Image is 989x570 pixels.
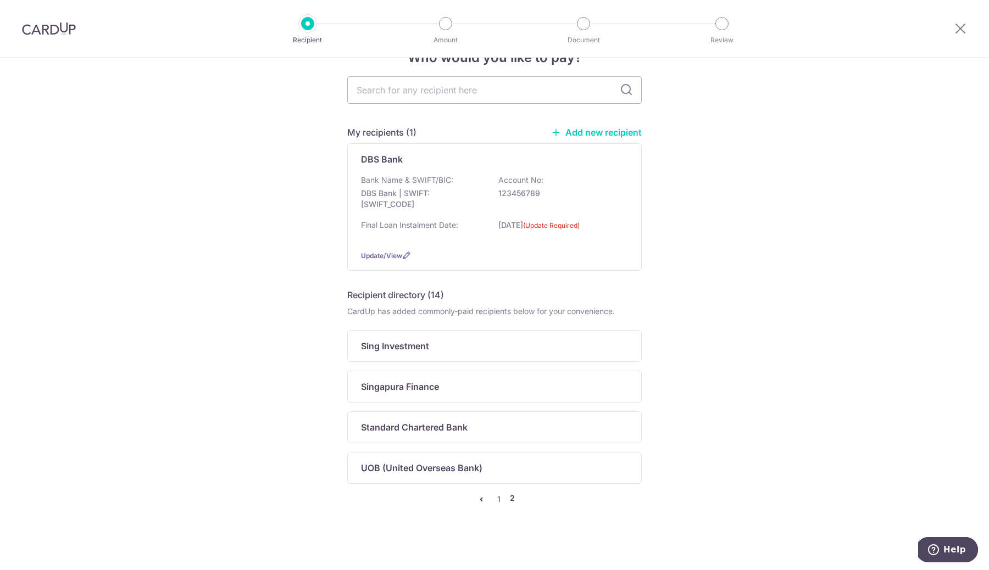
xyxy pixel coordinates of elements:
a: 1 [492,493,505,506]
p: Final Loan Instalment Date: [361,220,458,231]
a: Update/View [361,252,402,260]
p: DBS Bank [361,153,403,166]
h5: Recipient directory (14) [347,288,444,301]
h4: Who would you like to pay? [347,48,642,68]
span: Help [25,8,48,18]
nav: pager [347,493,642,506]
p: [DATE] [498,220,621,238]
h5: My recipients (1) [347,126,416,139]
p: 123456789 [498,188,621,199]
p: Sing Investment [361,339,429,353]
img: CardUp [22,22,76,35]
p: Amount [405,35,486,46]
p: Account No: [498,175,543,186]
p: Review [681,35,763,46]
a: Add new recipient [551,127,642,138]
p: Bank Name & SWIFT/BIC: [361,175,453,186]
p: Recipient [267,35,348,46]
p: Singapura Finance [361,380,439,393]
input: Search for any recipient here [347,76,642,104]
p: UOB (United Overseas Bank) [361,461,482,474]
li: 2 [510,493,515,506]
p: DBS Bank | SWIFT: [SWIFT_CODE] [361,188,484,210]
p: Document [543,35,624,46]
iframe: Opens a widget where you can find more information [918,537,978,565]
div: CardUp has added commonly-paid recipients below for your convenience. [347,306,642,317]
label: (Update Required) [523,220,580,231]
p: Standard Chartered Bank [361,421,468,434]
